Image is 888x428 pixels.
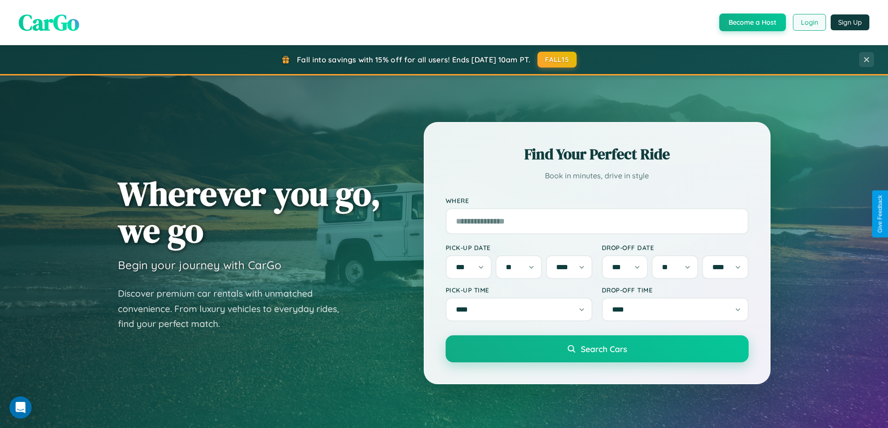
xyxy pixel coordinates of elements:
h2: Find Your Perfect Ride [446,144,749,164]
button: FALL15 [537,52,577,68]
button: Login [793,14,826,31]
label: Drop-off Date [602,244,749,251]
h1: Wherever you go, we go [118,175,381,249]
button: Become a Host [719,14,786,31]
label: Where [446,197,749,204]
button: Search Cars [446,335,749,362]
span: CarGo [19,7,79,38]
p: Discover premium car rentals with unmatched convenience. From luxury vehicles to everyday rides, ... [118,286,351,332]
label: Drop-off Time [602,286,749,294]
p: Book in minutes, drive in style [446,169,749,183]
span: Fall into savings with 15% off for all users! Ends [DATE] 10am PT. [297,55,530,64]
div: Give Feedback [877,195,883,233]
button: Sign Up [831,14,869,30]
h3: Begin your journey with CarGo [118,258,282,272]
iframe: Intercom live chat [9,396,32,419]
label: Pick-up Date [446,244,592,251]
label: Pick-up Time [446,286,592,294]
span: Search Cars [581,344,627,354]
